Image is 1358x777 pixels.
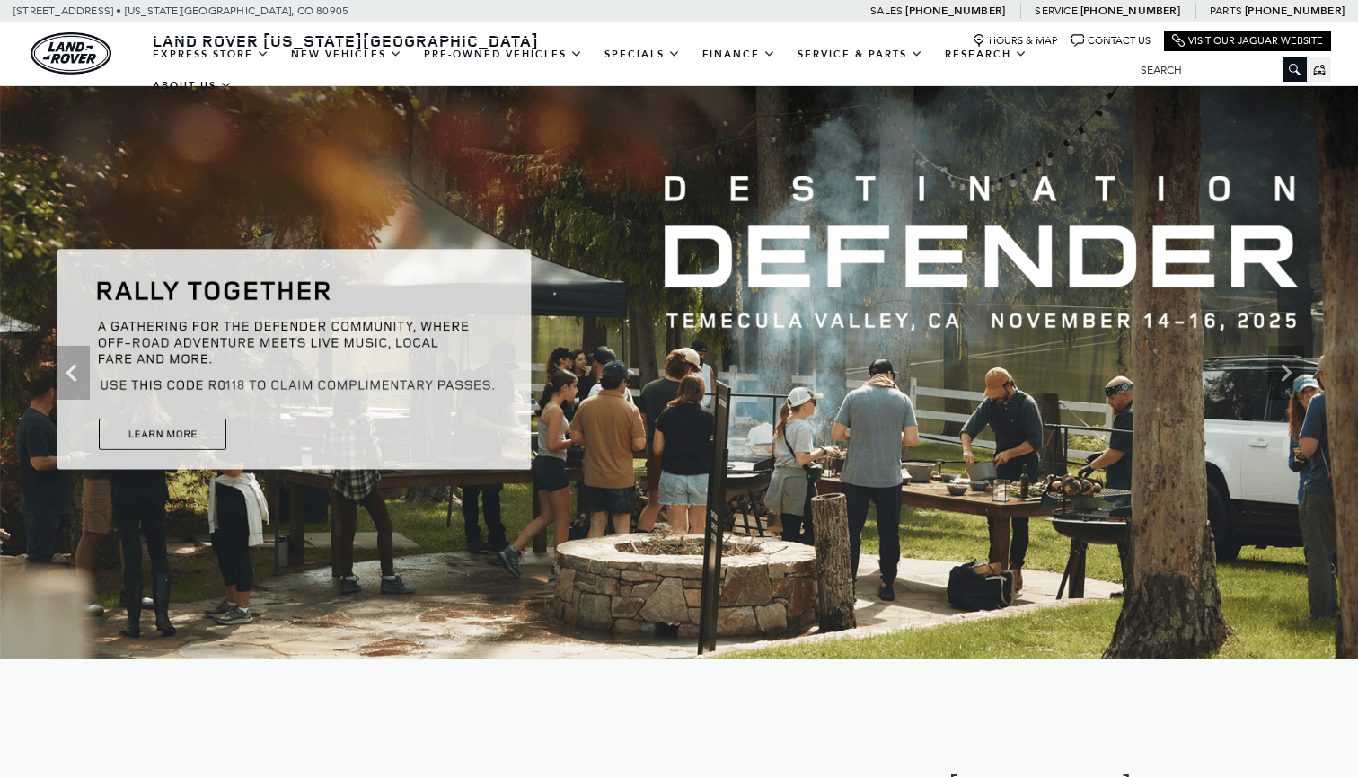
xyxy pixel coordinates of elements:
a: Contact Us [1071,34,1151,48]
img: Land Rover [31,32,111,75]
a: Finance [692,39,787,70]
a: Service & Parts [787,39,934,70]
a: New Vehicles [280,39,413,70]
a: EXPRESS STORE [142,39,280,70]
span: Land Rover [US_STATE][GEOGRAPHIC_DATA] [153,30,539,51]
a: [STREET_ADDRESS] • [US_STATE][GEOGRAPHIC_DATA], CO 80905 [13,4,348,17]
a: Pre-Owned Vehicles [413,39,594,70]
a: [PHONE_NUMBER] [1245,4,1345,18]
a: Visit Our Jaguar Website [1172,34,1323,48]
a: About Us [142,70,243,102]
nav: Main Navigation [142,39,1127,102]
a: Hours & Map [973,34,1058,48]
span: Service [1035,4,1077,17]
a: [PHONE_NUMBER] [905,4,1005,18]
a: land-rover [31,32,111,75]
a: Specials [594,39,692,70]
a: Land Rover [US_STATE][GEOGRAPHIC_DATA] [142,30,550,51]
span: Sales [870,4,903,17]
span: Parts [1210,4,1242,17]
a: [PHONE_NUMBER] [1080,4,1180,18]
input: Search [1127,59,1307,81]
a: Research [934,39,1038,70]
